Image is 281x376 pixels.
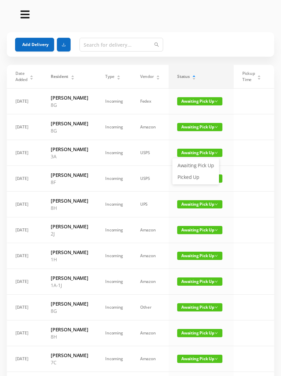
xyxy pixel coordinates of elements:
[51,171,88,179] h6: [PERSON_NAME]
[51,249,88,256] h6: [PERSON_NAME]
[51,326,88,333] h6: [PERSON_NAME]
[177,123,222,131] span: Awaiting Pick Up
[7,217,42,243] td: [DATE]
[132,114,169,140] td: Amazon
[29,74,34,78] div: Sort
[177,226,222,234] span: Awaiting Pick Up
[15,70,27,83] span: Date Added
[97,269,132,295] td: Incoming
[132,217,169,243] td: Amazon
[51,120,88,127] h6: [PERSON_NAME]
[51,274,88,282] h6: [PERSON_NAME]
[97,295,132,320] td: Incoming
[215,125,218,129] i: icon: down
[215,357,218,361] i: icon: down
[117,77,121,79] i: icon: caret-down
[51,204,88,212] p: 8H
[177,355,222,363] span: Awaiting Pick Up
[71,74,74,76] i: icon: caret-up
[177,329,222,337] span: Awaiting Pick Up
[132,192,169,217] td: UPS
[215,151,218,155] i: icon: down
[117,74,121,78] div: Sort
[51,94,88,101] h6: [PERSON_NAME]
[215,306,218,309] i: icon: down
[7,114,42,140] td: [DATE]
[57,38,71,52] button: icon: download
[132,346,169,372] td: Amazon
[51,146,88,153] h6: [PERSON_NAME]
[132,243,169,269] td: Amazon
[132,295,169,320] td: Other
[215,331,218,335] i: icon: down
[154,42,159,47] i: icon: search
[192,74,196,78] div: Sort
[132,166,169,192] td: USPS
[51,352,88,359] h6: [PERSON_NAME]
[7,166,42,192] td: [DATE]
[51,73,68,80] span: Resident
[51,197,88,204] h6: [PERSON_NAME]
[97,114,132,140] td: Incoming
[97,140,132,166] td: Incoming
[71,74,75,78] div: Sort
[177,303,222,311] span: Awaiting Pick Up
[51,256,88,263] p: 1H
[51,223,88,230] h6: [PERSON_NAME]
[173,172,218,183] a: Picked Up
[7,243,42,269] td: [DATE]
[30,77,34,79] i: icon: caret-down
[97,166,132,192] td: Incoming
[257,77,261,79] i: icon: caret-down
[257,74,261,78] div: Sort
[192,77,196,79] i: icon: caret-down
[51,300,88,307] h6: [PERSON_NAME]
[242,70,255,83] span: Pickup Time
[177,97,222,105] span: Awaiting Pick Up
[215,254,218,258] i: icon: down
[51,333,88,340] p: 8H
[97,217,132,243] td: Incoming
[7,295,42,320] td: [DATE]
[177,200,222,208] span: Awaiting Pick Up
[257,74,261,76] i: icon: caret-up
[51,307,88,315] p: 8G
[7,269,42,295] td: [DATE]
[51,359,88,366] p: 7C
[7,346,42,372] td: [DATE]
[132,89,169,114] td: Fedex
[177,149,222,157] span: Awaiting Pick Up
[215,100,218,103] i: icon: down
[97,320,132,346] td: Incoming
[80,38,163,52] input: Search for delivery...
[51,282,88,289] p: 1A-1J
[7,192,42,217] td: [DATE]
[97,243,132,269] td: Incoming
[140,73,154,80] span: Vendor
[156,74,160,76] i: icon: caret-up
[71,77,74,79] i: icon: caret-down
[51,153,88,160] p: 3A
[215,228,218,232] i: icon: down
[51,179,88,186] p: 8F
[51,230,88,237] p: 2J
[7,89,42,114] td: [DATE]
[177,252,222,260] span: Awaiting Pick Up
[156,77,160,79] i: icon: caret-down
[215,280,218,283] i: icon: down
[192,74,196,76] i: icon: caret-up
[97,89,132,114] td: Incoming
[7,320,42,346] td: [DATE]
[51,101,88,109] p: 8G
[51,127,88,134] p: 8G
[173,160,218,171] a: Awaiting Pick Up
[177,277,222,286] span: Awaiting Pick Up
[117,74,121,76] i: icon: caret-up
[156,74,160,78] div: Sort
[177,73,190,80] span: Status
[132,269,169,295] td: Amazon
[132,320,169,346] td: Amazon
[7,140,42,166] td: [DATE]
[215,203,218,206] i: icon: down
[105,73,114,80] span: Type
